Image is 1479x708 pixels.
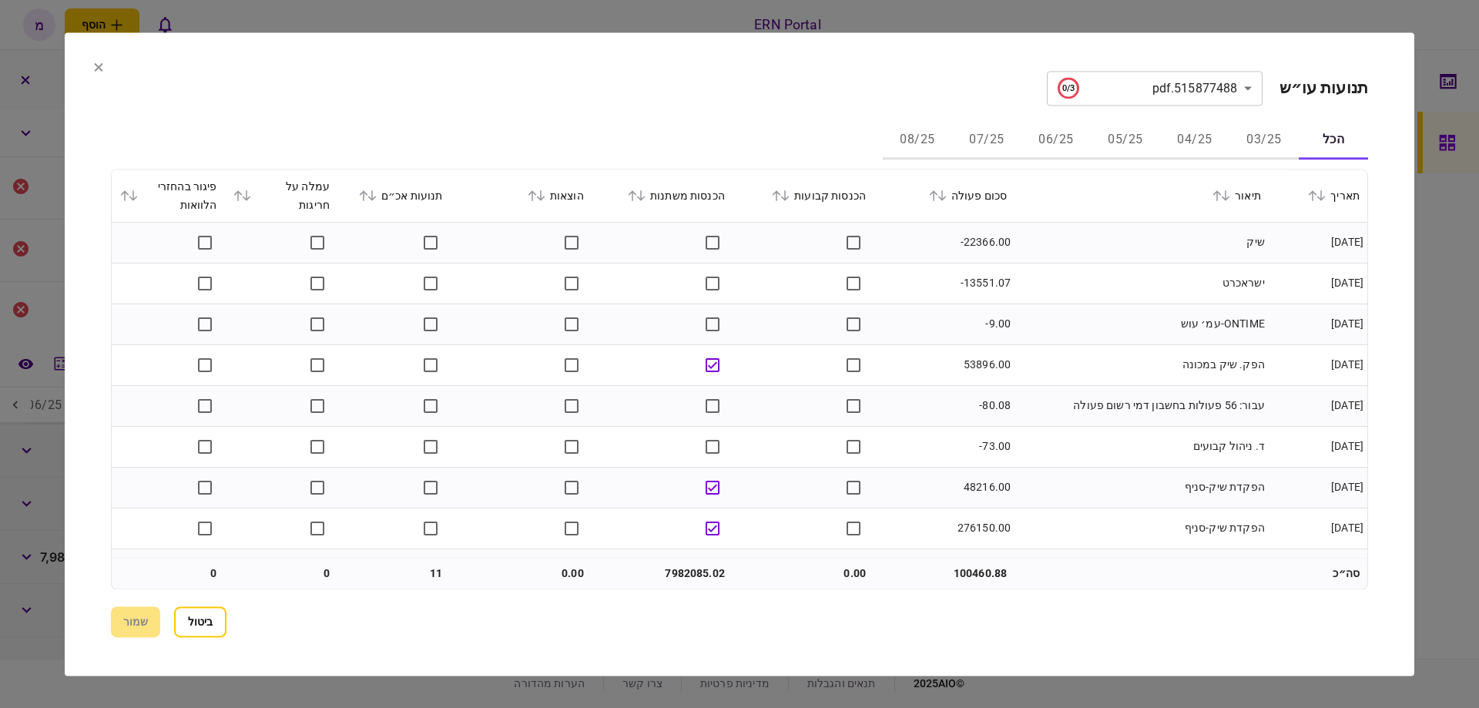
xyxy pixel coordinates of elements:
[119,177,217,214] div: פיגור בהחזרי הלוואות
[458,186,584,205] div: הוצאות
[874,223,1015,263] td: -22366.00
[1015,386,1269,427] td: עבור: 56 פעולות בחשבון דמי רשום פעולה
[1279,79,1368,98] h2: תנועות עו״ש
[1269,508,1367,549] td: [DATE]
[1276,186,1360,205] div: תאריך
[225,558,338,589] td: 0
[874,345,1015,386] td: 53896.00
[1269,468,1367,508] td: [DATE]
[883,122,952,159] button: 08/25
[1015,304,1269,345] td: ONTIME-עמ׳ עוש
[1015,223,1269,263] td: שיק
[874,468,1015,508] td: 48216.00
[599,186,725,205] div: הכנסות משתנות
[874,549,1015,590] td: -14552.00
[451,558,592,589] td: 0.00
[733,558,874,589] td: 0.00
[1015,345,1269,386] td: הפק. שיק במכונה
[174,606,226,637] button: ביטול
[874,386,1015,427] td: -80.08
[592,558,733,589] td: 7982085.02
[740,186,866,205] div: הכנסות קבועות
[1021,122,1091,159] button: 06/25
[1022,186,1261,205] div: תיאור
[233,177,330,214] div: עמלה על חריגות
[952,122,1021,159] button: 07/25
[1269,386,1367,427] td: [DATE]
[1269,304,1367,345] td: [DATE]
[874,263,1015,304] td: -13551.07
[1061,83,1074,93] text: 0/3
[1058,77,1238,99] div: 515877488.pdf
[1269,223,1367,263] td: [DATE]
[1015,508,1269,549] td: הפקדת שיק-סניף
[337,558,451,589] td: 11
[1269,263,1367,304] td: [DATE]
[1091,122,1160,159] button: 05/25
[1229,122,1299,159] button: 03/25
[874,304,1015,345] td: -9.00
[112,558,225,589] td: 0
[1160,122,1229,159] button: 04/25
[874,427,1015,468] td: -73.00
[881,186,1007,205] div: סכום פעולה
[1015,468,1269,508] td: הפקדת שיק-סניף
[345,186,443,205] div: תנועות אכ״ם
[1269,345,1367,386] td: [DATE]
[1299,122,1368,159] button: הכל
[1269,549,1367,590] td: [DATE]
[1015,263,1269,304] td: ישראכרט
[874,508,1015,549] td: 276150.00
[1269,427,1367,468] td: [DATE]
[1015,549,1269,590] td: [PERSON_NAME] הכנסה עצמאי
[1015,427,1269,468] td: ד. ניהול קבועים
[874,558,1015,589] td: 100460.88
[1269,558,1367,589] td: סה״כ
